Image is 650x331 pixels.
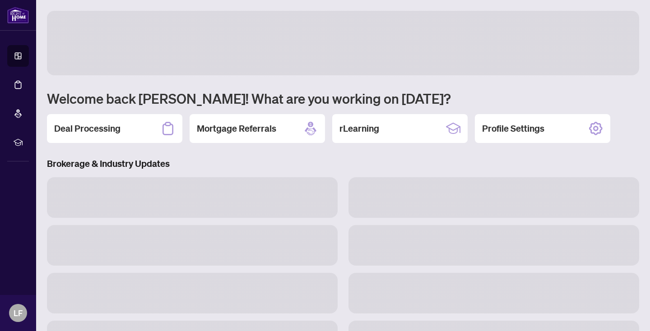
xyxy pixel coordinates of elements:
h3: Brokerage & Industry Updates [47,157,639,170]
span: LF [14,307,23,319]
h1: Welcome back [PERSON_NAME]! What are you working on [DATE]? [47,90,639,107]
h2: Mortgage Referrals [197,122,276,135]
h2: Deal Processing [54,122,121,135]
h2: rLearning [339,122,379,135]
h2: Profile Settings [482,122,544,135]
img: logo [7,7,29,23]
